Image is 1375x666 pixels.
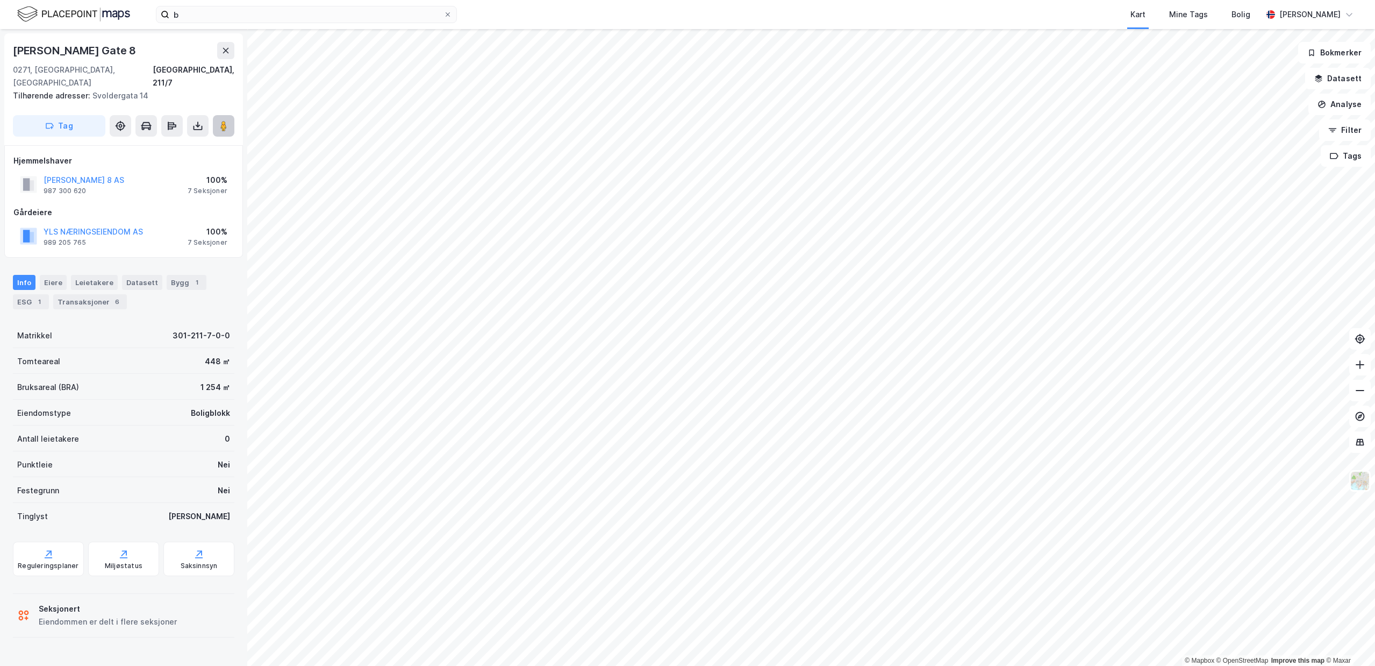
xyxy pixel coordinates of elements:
button: Bokmerker [1298,42,1371,63]
div: [PERSON_NAME] [1279,8,1341,21]
div: Hjemmelshaver [13,154,234,167]
div: 989 205 765 [44,238,86,247]
div: ESG [13,294,49,309]
a: OpenStreetMap [1216,657,1269,664]
div: Seksjonert [39,603,177,615]
div: [PERSON_NAME] Gate 8 [13,42,138,59]
div: Tinglyst [17,510,48,523]
a: Improve this map [1271,657,1324,664]
a: Mapbox [1185,657,1214,664]
div: Datasett [122,275,162,290]
button: Tag [13,115,105,137]
div: 0271, [GEOGRAPHIC_DATA], [GEOGRAPHIC_DATA] [13,63,153,89]
div: Festegrunn [17,484,59,497]
div: Saksinnsyn [181,562,218,570]
div: Boligblokk [191,407,230,420]
div: 1 254 ㎡ [200,381,230,394]
button: Filter [1319,119,1371,141]
div: 100% [188,174,227,187]
div: Leietakere [71,275,118,290]
div: 448 ㎡ [205,355,230,368]
div: Gårdeiere [13,206,234,219]
div: Tomteareal [17,355,60,368]
div: 100% [188,225,227,238]
button: Tags [1321,145,1371,167]
iframe: Chat Widget [1321,614,1375,666]
div: [GEOGRAPHIC_DATA], 211/7 [153,63,234,89]
div: Nei [218,484,230,497]
div: Mine Tags [1169,8,1208,21]
div: 1 [34,296,45,307]
div: 6 [112,296,123,307]
div: Eiendommen er delt i flere seksjoner [39,615,177,628]
div: Transaksjoner [53,294,127,309]
input: Søk på adresse, matrikkel, gårdeiere, leietakere eller personer [169,6,443,23]
div: 301-211-7-0-0 [173,329,230,342]
div: Svoldergata 14 [13,89,226,102]
div: 987 300 620 [44,187,86,195]
div: 7 Seksjoner [188,187,227,195]
button: Analyse [1308,94,1371,115]
div: Kontrollprogram for chat [1321,614,1375,666]
div: Bruksareal (BRA) [17,381,79,394]
span: Tilhørende adresser: [13,91,92,100]
div: Kart [1130,8,1145,21]
div: 1 [191,277,202,288]
div: Info [13,275,35,290]
div: Eiendomstype [17,407,71,420]
div: 7 Seksjoner [188,238,227,247]
img: logo.f888ab2527a4732fd821a326f86c7f29.svg [17,5,130,24]
button: Datasett [1305,68,1371,89]
div: Bygg [167,275,206,290]
div: Antall leietakere [17,433,79,445]
div: Reguleringsplaner [18,562,78,570]
div: Bolig [1231,8,1250,21]
img: Z [1350,471,1370,491]
div: Miljøstatus [105,562,142,570]
div: [PERSON_NAME] [168,510,230,523]
div: Nei [218,458,230,471]
div: Punktleie [17,458,53,471]
div: Matrikkel [17,329,52,342]
div: 0 [225,433,230,445]
div: Eiere [40,275,67,290]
